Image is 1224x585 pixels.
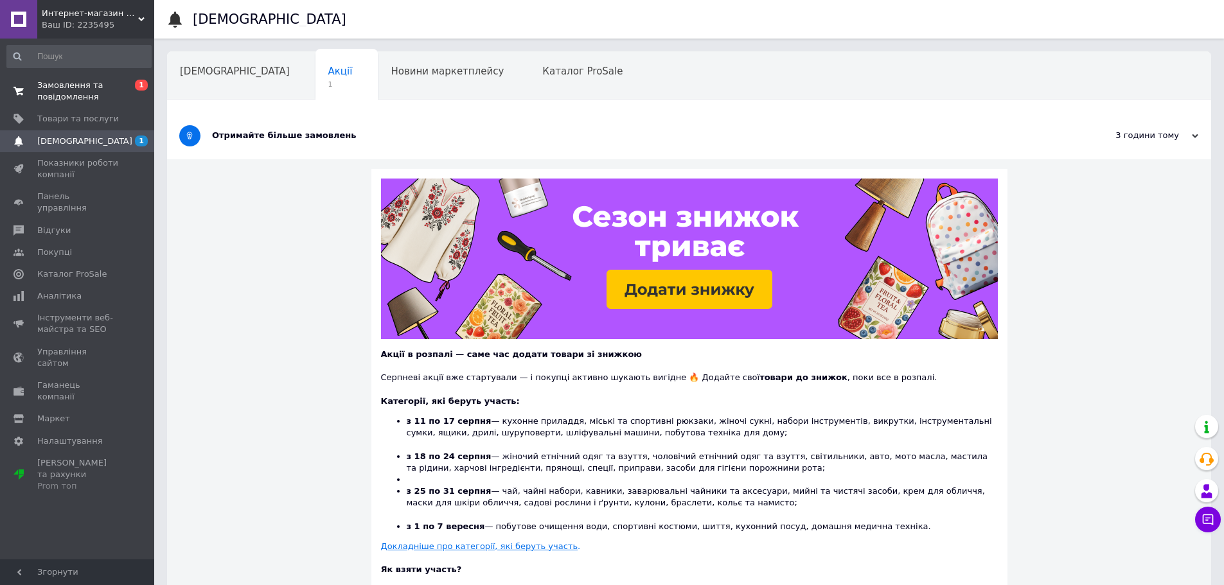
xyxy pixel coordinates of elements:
[407,521,998,532] li: — побутове очищення води, спортивні костюми, шиття, кухонний посуд, домашня медична техніка.
[759,372,847,382] b: товари до знижок
[37,346,119,369] span: Управління сайтом
[37,113,119,125] span: Товари та послуги
[135,135,148,146] span: 1
[37,191,119,214] span: Панель управління
[6,45,152,68] input: Пошук
[37,80,119,103] span: Замовлення та повідомлення
[407,451,998,474] li: — жіночий етнічний одяг та взуття, чоловічий етнічний одяг та взуття, світильники, авто, мото мас...
[37,247,72,258] span: Покупці
[381,396,520,406] b: Категорії, які беруть участь:
[42,8,138,19] span: Интернет-магазин автозапчастей ВсеАвто
[212,130,1070,141] div: Отримайте більше замовлень
[407,486,492,496] b: з 25 по 31 серпня
[37,268,107,280] span: Каталог ProSale
[381,349,642,359] b: Акції в розпалі — саме час додати товари зі знижкою
[193,12,346,27] h1: [DEMOGRAPHIC_DATA]
[328,65,353,77] span: Акції
[37,457,119,493] span: [PERSON_NAME] та рахунки
[381,541,578,551] u: Докладніше про категорії, які беруть участь
[391,65,504,77] span: Новини маркетплейсу
[407,415,998,451] li: — кухонне приладдя, міські та спортивні рюкзаки, жіночі сукні, набори інструментів, викрутки, інс...
[37,290,82,302] span: Аналітика
[37,135,132,147] span: [DEMOGRAPHIC_DATA]
[37,413,70,424] span: Маркет
[381,360,998,383] div: Серпневі акції вже стартували — і покупці активно шукають вигідне 🔥 Додайте свої , поки все в роз...
[42,19,154,31] div: Ваш ID: 2235495
[381,564,462,574] b: Як взяти участь?
[37,312,119,335] span: Інструменти веб-майстра та SEO
[37,435,103,447] span: Налаштування
[407,521,485,531] b: з 1 по 7 вересня
[407,451,492,461] b: з 18 по 24 серпня
[135,80,148,91] span: 1
[37,225,71,236] span: Відгуки
[180,65,290,77] span: [DEMOGRAPHIC_DATA]
[1070,130,1198,141] div: 3 години тому
[407,416,492,426] b: з 11 по 17 серпня
[328,80,353,89] span: 1
[37,480,119,492] div: Prom топ
[37,157,119,180] span: Показники роботи компанії
[542,65,623,77] span: Каталог ProSale
[1195,507,1221,532] button: Чат з покупцем
[381,541,581,551] a: Докладніше про категорії, які беруть участь.
[37,380,119,403] span: Гаманець компанії
[407,485,998,521] li: — чай, чайні набори, кавники, заварювальні чайники та аксесуари, мийні та чистячі засоби, крем дл...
